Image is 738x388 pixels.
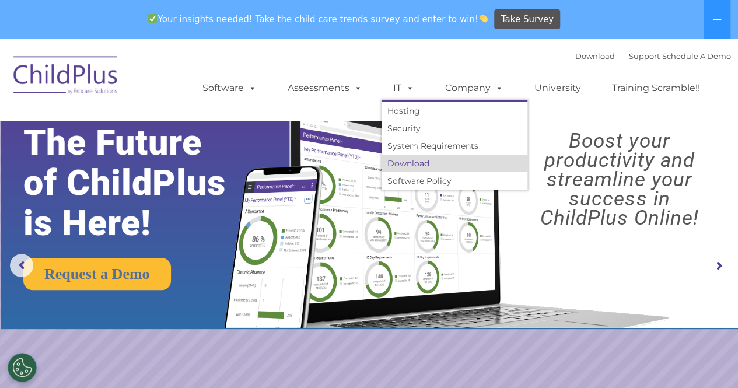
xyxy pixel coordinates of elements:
a: Assessments [276,76,374,100]
a: Support [629,51,660,61]
a: Take Survey [494,9,560,30]
a: Download [575,51,615,61]
a: Training Scramble!! [600,76,712,100]
button: Cookies Settings [8,353,37,382]
a: Company [433,76,515,100]
a: Security [382,120,527,137]
a: System Requirements [382,137,527,155]
img: 👏 [479,14,488,23]
a: Schedule A Demo [662,51,731,61]
rs-layer: Boost your productivity and streamline your success in ChildPlus Online! [510,131,729,228]
span: Last name [162,77,198,86]
a: Download [382,155,527,172]
a: Request a Demo [23,258,171,290]
img: ✅ [148,14,157,23]
rs-layer: The Future of ChildPlus is Here! [23,123,259,243]
span: Phone number [162,125,212,134]
a: Software Policy [382,172,527,190]
img: ChildPlus by Procare Solutions [8,48,124,106]
span: Your insights needed! Take the child care trends survey and enter to win! [144,8,493,30]
a: University [523,76,593,100]
font: | [575,51,731,61]
a: IT [382,76,426,100]
a: Software [191,76,268,100]
span: Take Survey [501,9,554,30]
a: Hosting [382,102,527,120]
